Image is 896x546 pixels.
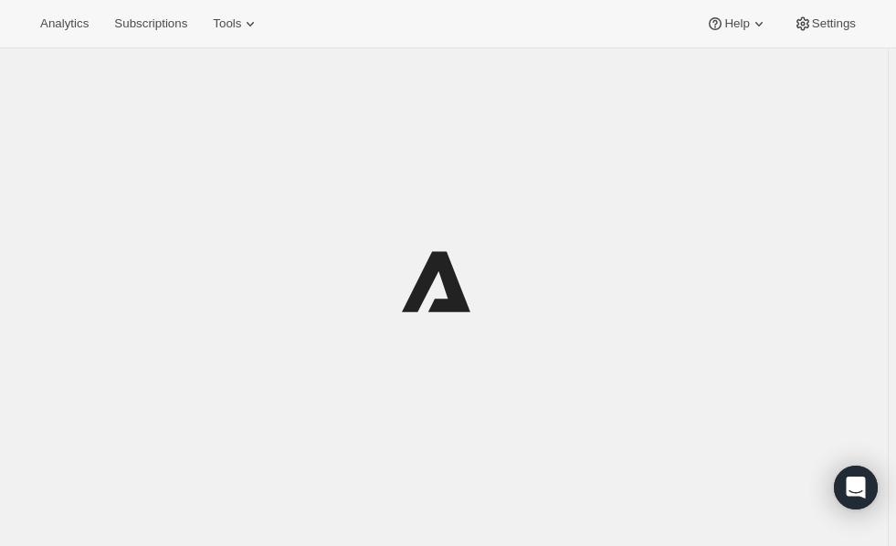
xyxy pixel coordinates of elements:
[812,16,856,31] span: Settings
[40,16,89,31] span: Analytics
[695,11,778,37] button: Help
[834,466,878,509] div: Open Intercom Messenger
[114,16,187,31] span: Subscriptions
[103,11,198,37] button: Subscriptions
[724,16,749,31] span: Help
[783,11,867,37] button: Settings
[29,11,100,37] button: Analytics
[213,16,241,31] span: Tools
[202,11,270,37] button: Tools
